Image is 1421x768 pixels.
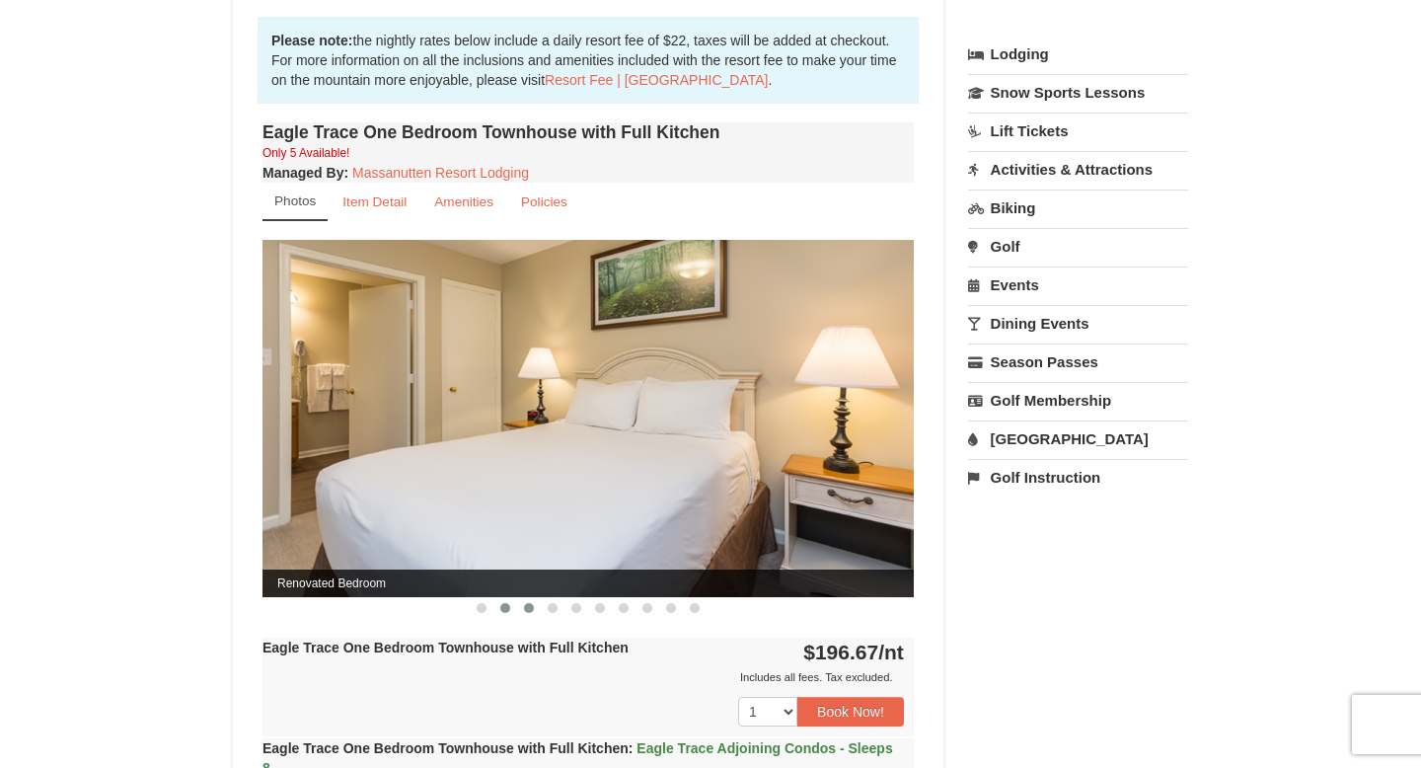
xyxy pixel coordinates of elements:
[797,697,904,727] button: Book Now!
[968,267,1188,303] a: Events
[274,193,316,208] small: Photos
[968,421,1188,457] a: [GEOGRAPHIC_DATA]
[330,183,419,221] a: Item Detail
[803,641,904,663] strong: $196.67
[968,190,1188,226] a: Biking
[342,194,407,209] small: Item Detail
[521,194,567,209] small: Policies
[262,122,914,142] h4: Eagle Trace One Bedroom Townhouse with Full Kitchen
[968,382,1188,419] a: Golf Membership
[262,165,348,181] strong: :
[968,228,1188,265] a: Golf
[271,33,352,48] strong: Please note:
[968,113,1188,149] a: Lift Tickets
[421,183,506,221] a: Amenities
[434,194,493,209] small: Amenities
[262,146,349,160] small: Only 5 Available!
[508,183,580,221] a: Policies
[968,305,1188,342] a: Dining Events
[262,165,343,181] span: Managed By
[968,151,1188,188] a: Activities & Attractions
[262,183,328,221] a: Photos
[968,74,1188,111] a: Snow Sports Lessons
[262,570,914,597] span: Renovated Bedroom
[262,640,629,655] strong: Eagle Trace One Bedroom Townhouse with Full Kitchen
[968,344,1188,380] a: Season Passes
[629,740,634,756] span: :
[352,165,529,181] a: Massanutten Resort Lodging
[262,240,914,596] img: Renovated Bedroom
[258,17,919,104] div: the nightly rates below include a daily resort fee of $22, taxes will be added at checkout. For m...
[878,641,904,663] span: /nt
[545,72,768,88] a: Resort Fee | [GEOGRAPHIC_DATA]
[968,459,1188,496] a: Golf Instruction
[262,667,904,687] div: Includes all fees. Tax excluded.
[968,37,1188,72] a: Lodging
